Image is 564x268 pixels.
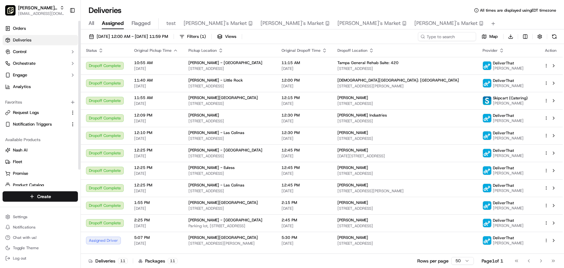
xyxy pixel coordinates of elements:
button: Control [3,47,78,57]
span: Provider [483,48,498,53]
span: [STREET_ADDRESS] [188,118,271,124]
span: 1:55 PM [134,200,178,205]
span: DeliverThat [493,165,514,171]
button: Log out [3,254,78,263]
span: Orders [13,26,26,31]
span: [DATE] [282,118,327,124]
a: Nash AI [5,147,75,153]
button: Toggle Theme [3,243,78,252]
button: Request Logs [3,107,78,118]
span: Fleet [13,159,22,165]
span: [PERSON_NAME] - [GEOGRAPHIC_DATA] [188,148,262,153]
span: Promise [13,171,28,176]
span: Tampa General Rehab Suite: 420 [337,60,399,65]
span: Engage [13,72,27,78]
span: DeliverThat [493,61,514,66]
span: [DATE] [134,153,178,159]
span: DeliverThat [493,218,514,223]
img: Pei Wei Parent Org [5,5,16,16]
span: [DATE] [282,188,327,194]
span: Views [225,34,236,39]
span: [DATE] [134,136,178,141]
span: Original Pickup Time [134,48,172,53]
span: [DATE] [282,84,327,89]
span: Chat with us! [13,235,37,240]
span: [PERSON_NAME] - Las Colinas [188,130,244,135]
span: Notification Triggers [13,121,52,127]
span: [DATE] [134,171,178,176]
button: Nash AI [3,145,78,155]
a: Orders [3,23,78,34]
span: [STREET_ADDRESS][PERSON_NAME] [337,188,473,194]
span: 5:30 PM [282,235,327,240]
span: [STREET_ADDRESS] [337,136,473,141]
span: Nash AI [13,147,27,153]
span: Create [37,193,51,200]
input: Type to search [418,32,476,41]
h1: Deliveries [89,5,122,16]
span: [STREET_ADDRESS] [188,171,271,176]
button: Views [214,32,239,41]
span: DeliverThat [493,148,514,153]
button: Filters(1) [176,32,209,41]
span: Skipcart (Catering) [493,95,528,101]
img: profile_deliverthat_partner.png [483,61,491,70]
span: 12:45 PM [282,165,327,170]
span: Settings [13,214,27,219]
span: [STREET_ADDRESS] [188,153,271,159]
span: [PERSON_NAME] [337,130,368,135]
span: [DATE] [134,188,178,194]
span: [PERSON_NAME] [337,200,368,205]
span: 11:55 AM [134,95,178,100]
span: [STREET_ADDRESS] [337,101,473,106]
span: DeliverThat [493,200,514,206]
span: Product Catalog [13,182,44,188]
img: profile_deliverthat_partner.png [483,149,491,157]
button: Orchestrate [3,58,78,69]
span: Analytics [13,84,31,90]
button: Refresh [550,32,559,41]
span: 12:25 PM [134,183,178,188]
span: [STREET_ADDRESS] [337,118,473,124]
span: [PERSON_NAME] [493,101,528,106]
span: [PERSON_NAME] [493,66,524,71]
span: [DATE] [134,84,178,89]
div: Deliveries [89,258,128,264]
button: Promise [3,168,78,179]
span: [PERSON_NAME] [493,118,524,123]
img: profile_deliverthat_partner.png [483,184,491,192]
span: 12:10 PM [134,130,178,135]
button: [EMAIL_ADDRESS][DOMAIN_NAME] [18,11,64,16]
span: [STREET_ADDRESS] [188,188,271,194]
span: All [89,19,94,27]
img: profile_deliverthat_partner.png [483,79,491,87]
span: Toggle Theme [13,245,39,251]
span: DeliverThat [493,235,514,240]
span: ( 1 ) [200,34,206,39]
img: profile_deliverthat_partner.png [483,166,491,175]
span: [PERSON_NAME] [337,183,368,188]
span: DeliverThat [493,78,514,83]
span: [DEMOGRAPHIC_DATA][GEOGRAPHIC_DATA]: [GEOGRAPHIC_DATA] [337,78,459,83]
span: [STREET_ADDRESS][PERSON_NAME] [337,84,473,89]
div: 11 [118,258,128,264]
span: [PERSON_NAME] - Little Rock [188,78,243,83]
span: Status [86,48,97,53]
span: [PERSON_NAME]'s Market [414,19,478,27]
button: Chat with us! [3,233,78,242]
span: [DATE] [282,136,327,141]
span: Map [489,34,498,39]
img: profile_skipcart_partner.png [483,96,491,105]
div: Action [544,48,558,53]
span: [STREET_ADDRESS] [188,206,271,211]
span: test [166,19,176,27]
a: Request Logs [5,110,68,116]
img: profile_deliverthat_partner.png [483,131,491,140]
span: 2:25 PM [134,218,178,223]
a: Notification Triggers [5,121,68,127]
span: 2:45 PM [282,218,327,223]
span: [PERSON_NAME] [337,165,368,170]
div: Favorites [3,97,78,107]
span: [PERSON_NAME]'s Market [261,19,324,27]
span: [PERSON_NAME] [493,188,524,193]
